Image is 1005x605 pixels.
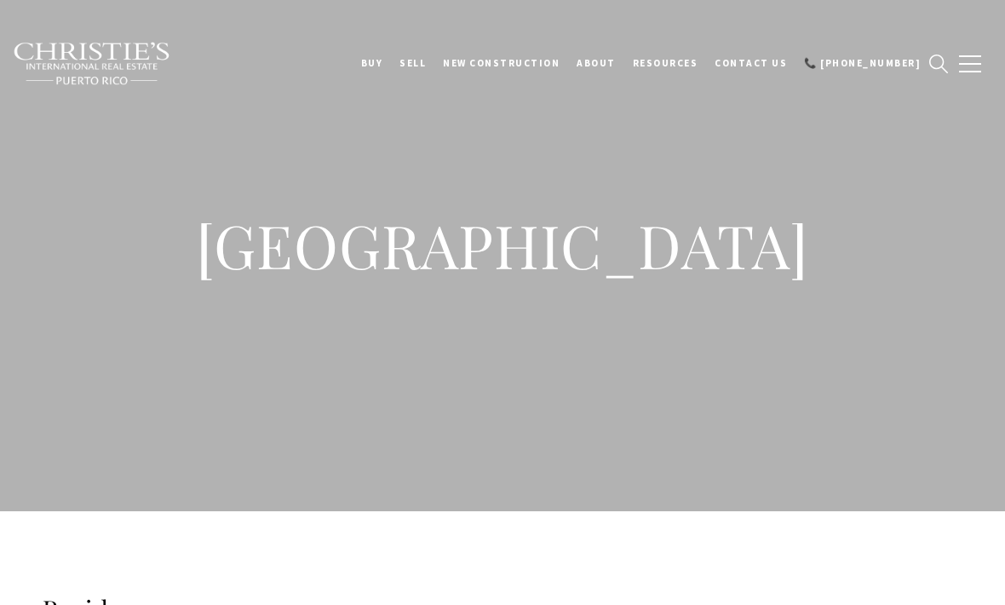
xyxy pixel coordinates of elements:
span: New Construction [443,57,560,69]
span: Contact Us [715,57,787,69]
img: Christie's International Real Estate black text logo [13,42,171,86]
a: About [568,42,624,84]
a: Resources [624,42,707,84]
a: SELL [391,42,434,84]
a: BUY [353,42,392,84]
h1: [GEOGRAPHIC_DATA] [162,208,843,283]
a: 📞 [PHONE_NUMBER] [795,42,929,84]
span: 📞 [PHONE_NUMBER] [804,57,921,69]
a: New Construction [434,42,568,84]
